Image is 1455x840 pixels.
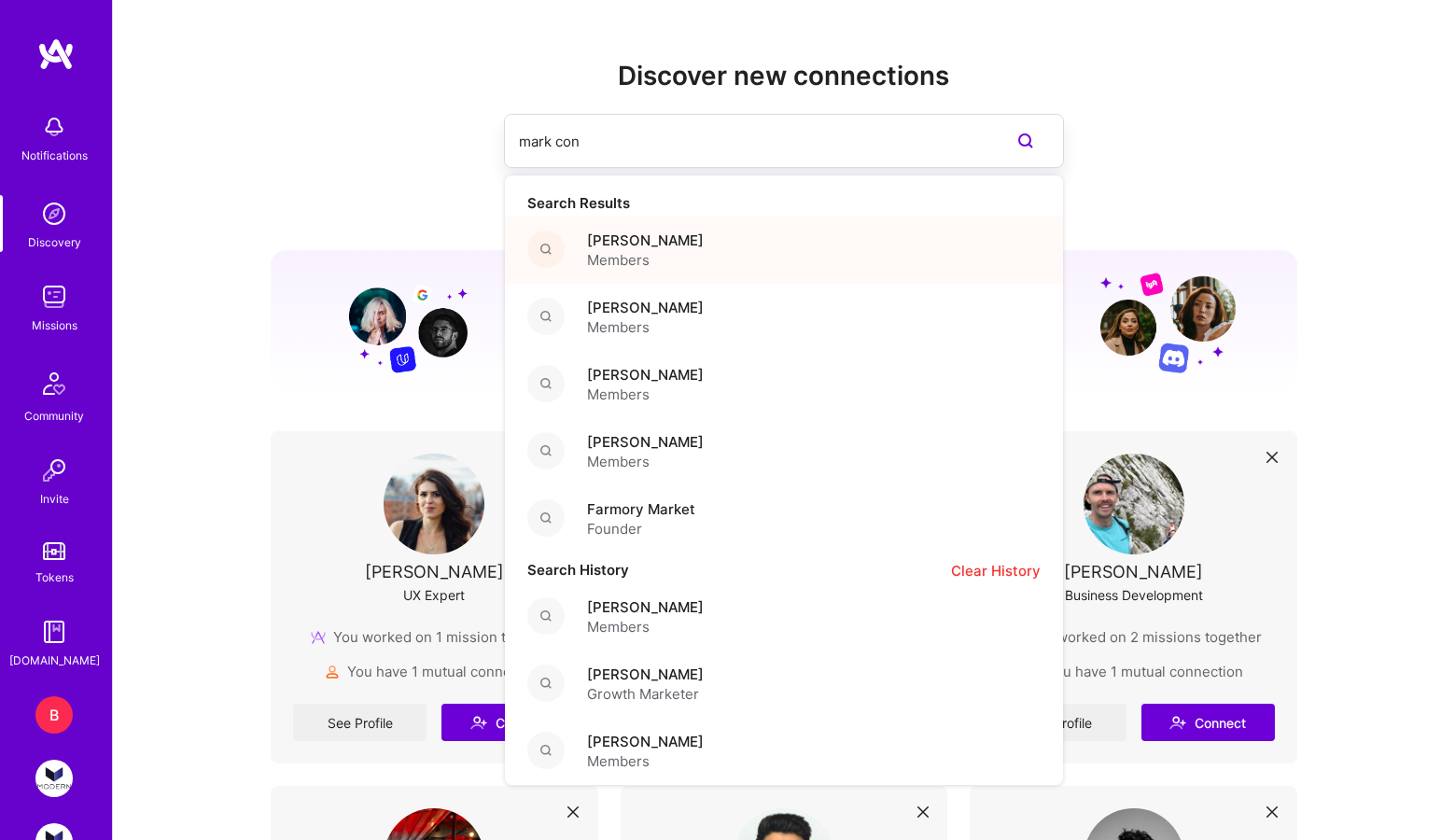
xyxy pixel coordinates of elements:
[587,365,704,385] span: [PERSON_NAME]
[1024,662,1243,681] div: You have 1 mutual connection
[1084,454,1184,554] img: User Avatar
[35,452,73,489] img: Invite
[35,195,73,232] img: discovery
[567,806,579,818] i: icon Close
[28,232,81,252] div: Discovery
[587,665,704,684] span: [PERSON_NAME]
[311,630,326,645] img: mission icon
[540,745,552,756] i: icon Search
[540,378,552,389] i: icon Search
[540,311,552,322] i: icon Search
[35,108,73,146] img: bell
[311,627,558,647] div: You worked on 1 mission together
[9,651,100,670] div: [DOMAIN_NAME]
[587,684,704,704] span: Growth Marketer
[35,696,73,734] div: B
[505,195,1063,212] h4: Search Results
[1266,806,1278,818] i: icon Close
[587,499,695,519] span: Farmory Market
[587,298,704,317] span: [PERSON_NAME]
[31,760,77,797] a: Modern Exec: Team for Platform & AI Development
[1065,585,1203,605] div: Business Development
[587,732,704,751] span: [PERSON_NAME]
[37,37,75,71] img: logo
[1169,714,1186,731] i: icon Connect
[32,361,77,406] img: Community
[587,452,704,471] span: Members
[1266,452,1278,463] i: icon Close
[21,146,88,165] div: Notifications
[540,610,552,622] i: icon Search
[1064,562,1203,581] div: [PERSON_NAME]
[587,385,704,404] span: Members
[24,406,84,426] div: Community
[35,760,73,797] img: Modern Exec: Team for Platform & AI Development
[293,704,427,741] a: See Profile
[519,118,974,165] input: Search builders by name
[540,512,552,524] i: icon Search
[587,597,704,617] span: [PERSON_NAME]
[540,244,552,255] i: icon Search
[31,696,77,734] a: B
[540,678,552,689] i: icon Search
[35,567,74,587] div: Tokens
[917,806,929,818] i: icon Close
[441,704,575,741] button: Connect
[587,231,704,250] span: [PERSON_NAME]
[325,662,544,681] div: You have 1 mutual connection
[505,562,651,579] h4: Search History
[587,751,704,771] span: Members
[587,432,704,452] span: [PERSON_NAME]
[587,519,695,539] span: Founder
[540,445,552,456] i: icon Search
[365,562,504,581] div: [PERSON_NAME]
[384,454,484,554] img: User Avatar
[271,61,1297,91] h2: Discover new connections
[32,315,77,335] div: Missions
[1014,130,1037,152] i: icon SearchPurple
[325,665,340,679] img: mutualConnections icon
[587,250,704,270] span: Members
[587,317,704,337] span: Members
[1100,272,1236,373] img: Grow your network
[1005,627,1262,647] div: You worked on 2 missions together
[951,561,1041,581] span: Clear History
[35,613,73,651] img: guide book
[43,542,65,560] img: tokens
[332,271,468,373] img: Grow your network
[40,489,69,509] div: Invite
[470,714,487,731] i: icon Connect
[403,585,465,605] div: UX Expert
[1141,704,1275,741] button: Connect
[587,617,704,637] span: Members
[35,278,73,315] img: teamwork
